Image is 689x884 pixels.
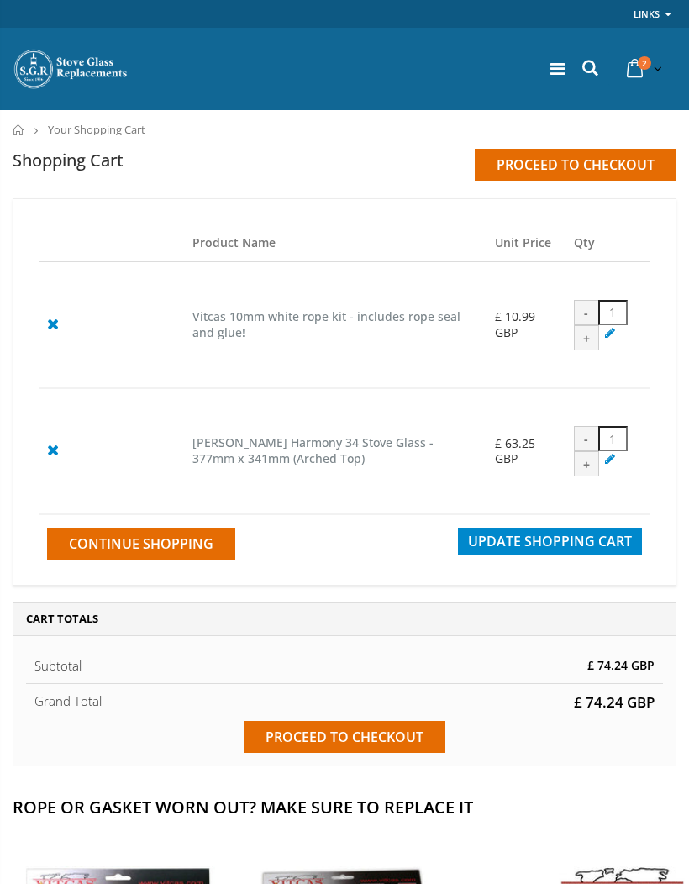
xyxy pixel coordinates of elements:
span: £ 63.25 GBP [495,435,535,466]
a: 2 [620,52,665,85]
strong: Grand Total [34,692,102,709]
div: - [574,300,599,325]
h2: Rope Or Gasket Worn Out? Make Sure To Replace It [13,796,676,818]
input: Proceed to checkout [475,149,676,181]
span: Subtotal [34,657,82,674]
img: Stove Glass Replacement [13,48,130,90]
a: Vitcas 10mm white rope kit - includes rope seal and glue! [192,308,460,340]
span: 2 [638,56,651,70]
a: Menu [550,57,565,80]
button: Update Shopping Cart [458,528,642,555]
a: [PERSON_NAME] Harmony 34 Stove Glass - 377mm x 341mm (Arched Top) [192,434,434,466]
span: £ 10.99 GBP [495,308,535,339]
th: Qty [565,224,650,262]
span: Update Shopping Cart [468,532,632,550]
span: £ 74.24 GBP [574,692,655,712]
a: Home [13,124,25,135]
th: Unit Price [487,224,565,262]
span: Cart Totals [26,611,98,626]
div: + [574,325,599,350]
span: Your Shopping Cart [48,122,145,137]
div: - [574,426,599,451]
a: Links [634,3,660,24]
a: Continue Shopping [47,528,235,560]
span: Continue Shopping [69,534,213,553]
input: Proceed to checkout [244,721,445,753]
th: Product Name [184,224,487,262]
span: £ 74.24 GBP [587,657,655,673]
div: + [574,451,599,476]
h1: Shopping Cart [13,149,124,171]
